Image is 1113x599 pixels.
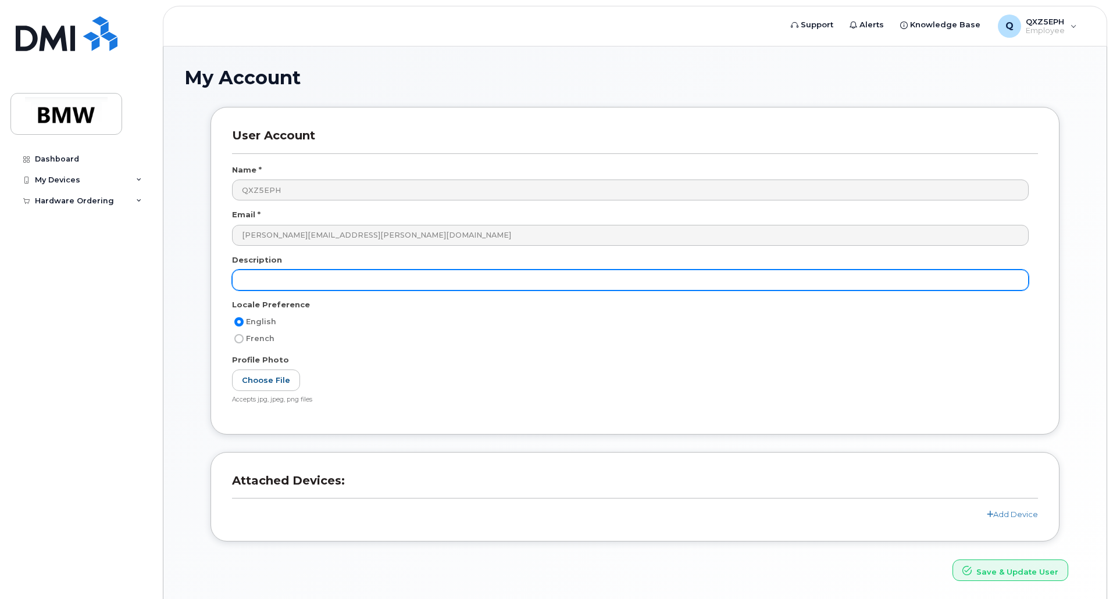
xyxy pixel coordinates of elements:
label: Locale Preference [232,299,310,310]
h1: My Account [184,67,1086,88]
div: Accepts jpg, jpeg, png files [232,396,1029,404]
a: Add Device [987,510,1038,519]
button: Save & Update User [953,559,1068,581]
h3: User Account [232,128,1038,153]
label: Email * [232,209,261,220]
input: English [234,317,244,327]
iframe: Messenger Launcher [1062,548,1104,590]
input: French [234,334,244,343]
span: French [246,334,274,343]
span: English [246,317,276,326]
h3: Attached Devices: [232,474,1038,498]
label: Name * [232,164,262,175]
label: Choose File [232,370,300,391]
label: Description [232,254,282,266]
label: Profile Photo [232,354,289,365]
